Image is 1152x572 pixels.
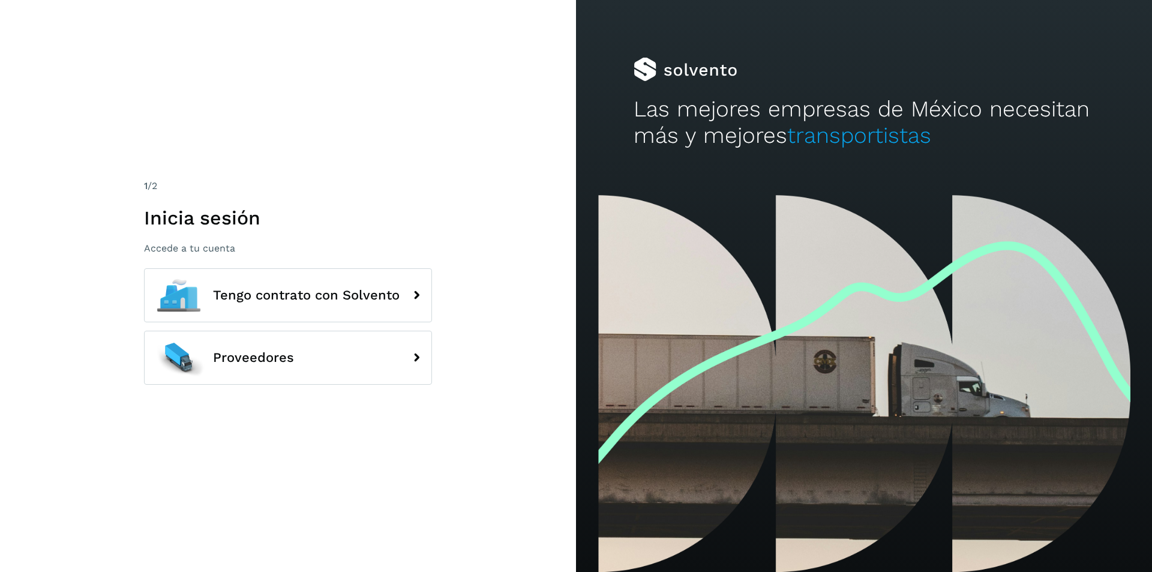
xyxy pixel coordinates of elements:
button: Proveedores [144,331,432,385]
h1: Inicia sesión [144,206,432,229]
div: /2 [144,179,432,193]
span: Tengo contrato con Solvento [213,288,400,303]
span: transportistas [787,122,931,148]
h2: Las mejores empresas de México necesitan más y mejores [634,96,1094,149]
span: 1 [144,180,148,191]
p: Accede a tu cuenta [144,242,432,254]
button: Tengo contrato con Solvento [144,268,432,322]
span: Proveedores [213,351,294,365]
